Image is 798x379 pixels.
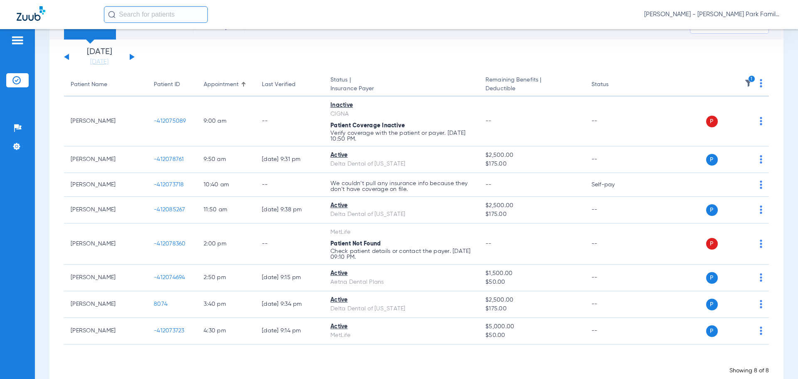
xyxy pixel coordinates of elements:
[485,84,578,93] span: Deductible
[154,156,184,162] span: -412078761
[154,275,185,280] span: -412074694
[330,123,405,129] span: Patient Coverage Inactive
[485,305,578,313] span: $175.00
[706,299,718,310] span: P
[330,305,472,313] div: Delta Dental of [US_STATE]
[64,223,147,265] td: [PERSON_NAME]
[330,228,472,237] div: MetLife
[197,97,255,146] td: 9:00 AM
[154,241,186,247] span: -412078360
[197,265,255,291] td: 2:50 PM
[485,118,492,124] span: --
[11,35,24,45] img: hamburger-icon
[255,197,324,223] td: [DATE] 9:38 PM
[330,130,472,142] p: Verify coverage with the patient or payer. [DATE] 10:50 PM.
[74,48,124,66] li: [DATE]
[485,241,492,247] span: --
[197,146,255,173] td: 9:50 AM
[760,300,762,308] img: group-dot-blue.svg
[760,181,762,189] img: group-dot-blue.svg
[330,278,472,287] div: Aetna Dental Plans
[330,210,472,219] div: Delta Dental of [US_STATE]
[255,291,324,318] td: [DATE] 9:34 PM
[197,173,255,197] td: 10:40 AM
[330,331,472,340] div: MetLife
[197,318,255,344] td: 4:30 PM
[744,79,753,87] img: filter.svg
[64,265,147,291] td: [PERSON_NAME]
[330,84,472,93] span: Insurance Payer
[104,6,208,23] input: Search for patients
[74,58,124,66] a: [DATE]
[197,291,255,318] td: 3:40 PM
[330,296,472,305] div: Active
[479,73,584,97] th: Remaining Benefits |
[154,118,186,124] span: -412075089
[154,182,184,188] span: -412073718
[262,80,296,89] div: Last Verified
[485,201,578,210] span: $2,500.00
[485,331,578,340] span: $50.00
[197,197,255,223] td: 11:50 AM
[706,325,718,337] span: P
[760,117,762,125] img: group-dot-blue.svg
[255,318,324,344] td: [DATE] 9:14 PM
[197,223,255,265] td: 2:00 PM
[585,173,641,197] td: Self-pay
[154,328,185,334] span: -412073723
[330,248,472,260] p: Check patient details or contact the payer. [DATE] 09:10 PM.
[204,80,239,89] div: Appointment
[585,223,641,265] td: --
[760,155,762,163] img: group-dot-blue.svg
[585,97,641,146] td: --
[17,6,45,21] img: Zuub Logo
[644,10,781,19] span: [PERSON_NAME] - [PERSON_NAME] Park Family Dentistry
[585,318,641,344] td: --
[485,278,578,287] span: $50.00
[706,272,718,284] span: P
[330,269,472,278] div: Active
[585,265,641,291] td: --
[154,80,190,89] div: Patient ID
[706,116,718,127] span: P
[760,273,762,282] img: group-dot-blue.svg
[255,223,324,265] td: --
[706,204,718,216] span: P
[330,101,472,110] div: Inactive
[255,265,324,291] td: [DATE] 9:15 PM
[485,322,578,331] span: $5,000.00
[748,75,756,83] i: 1
[706,238,718,250] span: P
[330,160,472,168] div: Delta Dental of [US_STATE]
[585,197,641,223] td: --
[108,11,116,18] img: Search Icon
[64,146,147,173] td: [PERSON_NAME]
[485,151,578,160] span: $2,500.00
[585,291,641,318] td: --
[154,80,180,89] div: Patient ID
[760,240,762,248] img: group-dot-blue.svg
[64,197,147,223] td: [PERSON_NAME]
[255,97,324,146] td: --
[64,173,147,197] td: [PERSON_NAME]
[64,318,147,344] td: [PERSON_NAME]
[204,80,249,89] div: Appointment
[330,151,472,160] div: Active
[330,322,472,331] div: Active
[585,146,641,173] td: --
[154,207,185,213] span: -412085267
[760,206,762,214] img: group-dot-blue.svg
[760,327,762,335] img: group-dot-blue.svg
[729,368,769,374] span: Showing 8 of 8
[330,181,472,192] p: We couldn’t pull any insurance info because they don’t have coverage on file.
[64,291,147,318] td: [PERSON_NAME]
[255,173,324,197] td: --
[706,154,718,166] span: P
[585,73,641,97] th: Status
[760,79,762,87] img: group-dot-blue.svg
[330,241,381,247] span: Patient Not Found
[154,301,167,307] span: 8074
[330,110,472,119] div: CIGNA
[324,73,479,97] th: Status |
[485,182,492,188] span: --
